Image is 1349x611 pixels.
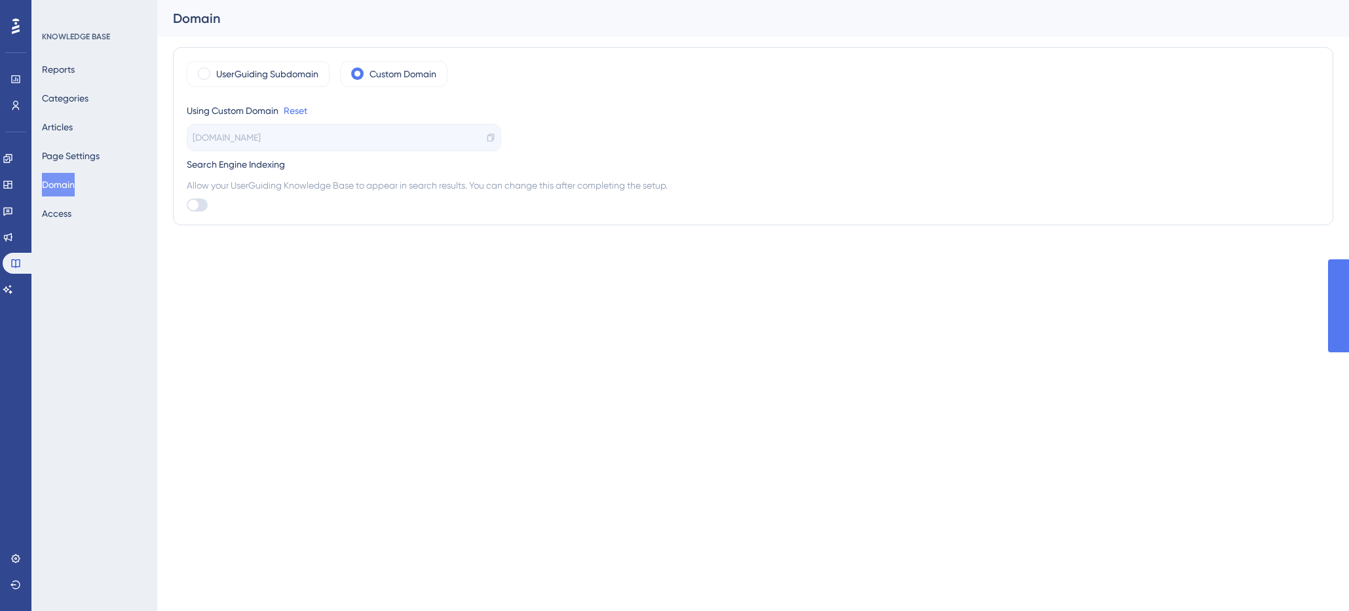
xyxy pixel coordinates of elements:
[216,66,318,82] label: UserGuiding Subdomain
[42,144,100,168] button: Page Settings
[187,157,1320,172] div: Search Engine Indexing
[42,31,110,42] div: KNOWLEDGE BASE
[42,86,88,110] button: Categories
[42,115,73,139] button: Articles
[42,58,75,81] button: Reports
[42,173,75,196] button: Domain
[42,202,71,225] button: Access
[187,177,1320,193] span: Allow your UserGuiding Knowledge Base to appear in search results. You can change this after comp...
[193,130,261,145] span: [DOMAIN_NAME]
[284,103,307,119] a: Reset
[187,103,278,119] div: Using Custom Domain
[173,9,1301,28] div: Domain
[1294,559,1333,599] iframe: UserGuiding AI Assistant Launcher
[370,66,436,82] label: Custom Domain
